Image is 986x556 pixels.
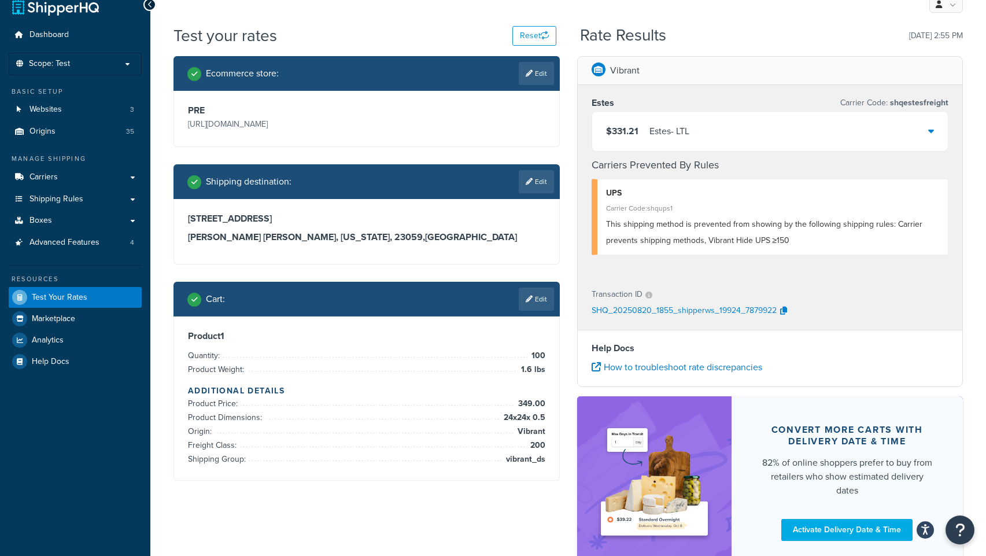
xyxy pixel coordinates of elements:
[29,59,70,69] span: Scope: Test
[9,232,142,253] li: Advanced Features
[188,397,241,410] span: Product Price:
[188,116,364,132] p: [URL][DOMAIN_NAME]
[188,411,265,424] span: Product Dimensions:
[909,28,963,44] p: [DATE] 2:55 PM
[781,519,913,541] a: Activate Delivery Date & Time
[9,189,142,210] a: Shipping Rules
[592,360,762,374] a: How to troubleshoot rate discrepancies
[9,287,142,308] a: Test Your Rates
[188,425,215,437] span: Origin:
[173,24,277,47] h1: Test your rates
[759,424,936,447] div: Convert more carts with delivery date & time
[515,425,545,439] span: Vibrant
[9,167,142,188] a: Carriers
[9,24,142,46] a: Dashboard
[594,414,714,551] img: feature-image-ddt-36eae7f7280da8017bfb280eaccd9c446f90b1fe08728e4019434db127062ab4.png
[29,216,52,226] span: Boxes
[610,62,640,79] p: Vibrant
[518,363,545,377] span: 1.6 lbs
[503,452,545,466] span: vibrant_ds
[32,314,75,324] span: Marketplace
[606,218,922,246] span: This shipping method is prevented from showing by the following shipping rules: Carrier prevents ...
[649,123,689,139] div: Estes - LTL
[29,30,69,40] span: Dashboard
[188,385,545,397] h4: Additional Details
[9,210,142,231] a: Boxes
[501,411,545,425] span: 24 x 24 x 0.5
[759,456,936,498] div: 82% of online shoppers prefer to buy from retailers who show estimated delivery dates
[9,308,142,329] a: Marketplace
[580,27,666,45] h2: Rate Results
[606,124,638,138] span: $331.21
[188,105,364,116] h3: PRE
[29,172,58,182] span: Carriers
[592,286,642,303] p: Transaction ID
[888,97,948,109] span: shqestesfreight
[188,439,239,451] span: Freight Class:
[206,294,225,304] h2: Cart :
[188,213,545,224] h3: [STREET_ADDRESS]
[529,349,545,363] span: 100
[9,99,142,120] li: Websites
[9,121,142,142] li: Origins
[592,303,777,320] p: SHQ_20250820_1855_shipperws_19924_7879922
[206,68,279,79] h2: Ecommerce store :
[592,341,949,355] h4: Help Docs
[32,293,87,303] span: Test Your Rates
[519,62,554,85] a: Edit
[32,357,69,367] span: Help Docs
[512,26,556,46] button: Reset
[130,238,134,248] span: 4
[592,97,614,109] h3: Estes
[188,231,545,243] h3: [PERSON_NAME] [PERSON_NAME], [US_STATE], 23059 , [GEOGRAPHIC_DATA]
[606,185,940,201] div: UPS
[9,232,142,253] a: Advanced Features4
[606,200,940,216] div: Carrier Code: shqups1
[9,99,142,120] a: Websites3
[126,127,134,137] span: 35
[9,121,142,142] a: Origins35
[188,363,247,375] span: Product Weight:
[29,194,83,204] span: Shipping Rules
[9,274,142,284] div: Resources
[515,397,545,411] span: 349.00
[9,154,142,164] div: Manage Shipping
[188,330,545,342] h3: Product 1
[130,105,134,115] span: 3
[946,516,974,544] button: Open Resource Center
[206,176,291,187] h2: Shipping destination :
[9,351,142,372] a: Help Docs
[188,349,223,362] span: Quantity:
[9,87,142,97] div: Basic Setup
[29,105,62,115] span: Websites
[32,336,64,345] span: Analytics
[592,157,949,173] h4: Carriers Prevented By Rules
[519,170,554,193] a: Edit
[840,95,948,111] p: Carrier Code:
[29,238,99,248] span: Advanced Features
[188,453,249,465] span: Shipping Group:
[9,330,142,351] a: Analytics
[29,127,56,137] span: Origins
[527,439,545,452] span: 200
[519,288,554,311] a: Edit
